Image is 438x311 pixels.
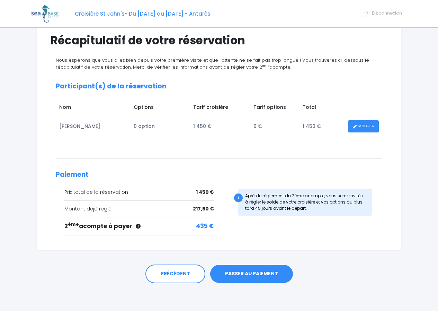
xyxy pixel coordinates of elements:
[145,265,205,283] a: PRÉCÉDENT
[56,57,369,70] span: Nous espérons que vous allez bien depuis votre première visite et que l’attente ne se fait pas tr...
[196,222,214,231] span: 435 €
[262,63,269,68] sup: ème
[64,205,214,213] div: Montant déjà réglé
[190,100,250,117] td: Tarif croisière
[250,100,299,117] td: Tarif options
[130,100,190,117] td: Options
[348,120,379,132] a: MODIFIER
[190,117,250,136] td: 1 450 €
[68,221,79,227] sup: ème
[64,189,214,196] div: Prix total de la réservation
[75,10,211,17] span: Croisière St John's- Du [DATE] au [DATE] - Antarès
[372,10,402,16] span: Déconnexion
[250,117,299,136] td: 0 €
[56,171,382,179] h2: Paiement
[299,100,345,117] td: Total
[51,34,387,47] h1: Récapitulatif de votre réservation
[238,189,372,216] div: Après le règlement du 2ème acompte, vous serez invités à régler le solde de votre croisière et vo...
[210,265,293,283] a: PASSER AU PAIEMENT
[193,205,214,213] span: 217,50 €
[56,100,130,117] td: Nom
[234,193,243,202] div: i
[196,189,214,196] span: 1 450 €
[56,117,130,136] td: [PERSON_NAME]
[64,222,214,231] div: 2 acompte à payer
[299,117,345,136] td: 1 450 €
[134,123,155,130] span: 0 option
[56,83,382,90] h2: Participant(s) de la réservation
